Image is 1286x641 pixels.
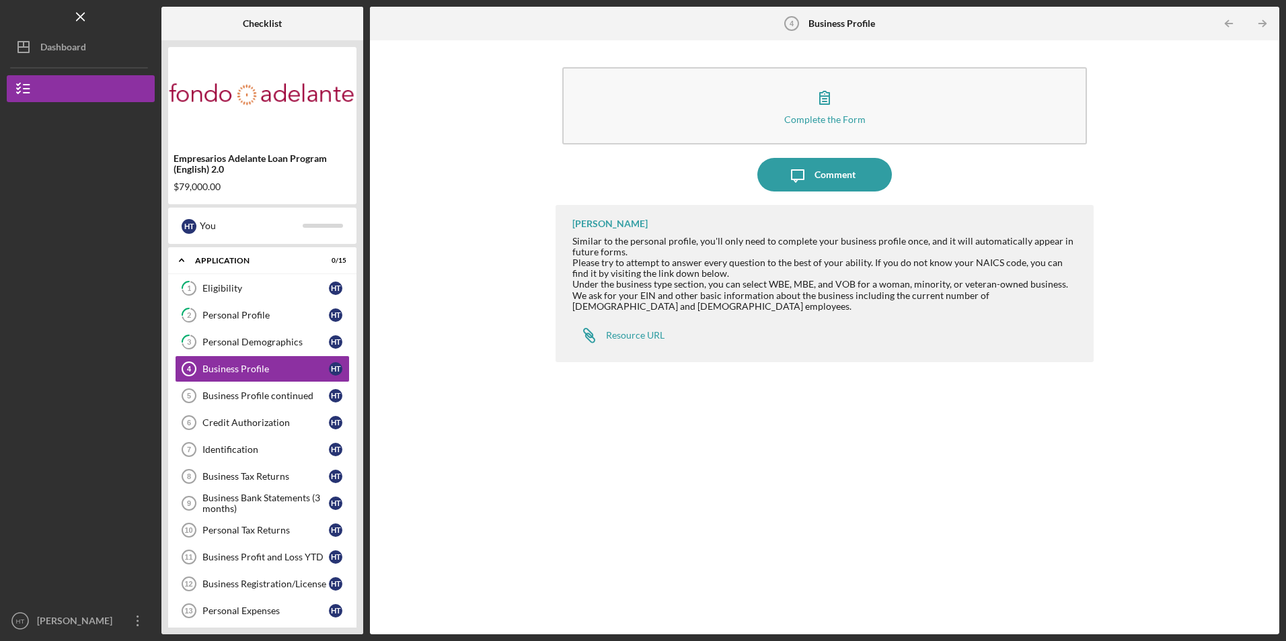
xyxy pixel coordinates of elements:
[187,419,191,427] tspan: 6
[184,607,192,615] tspan: 13
[7,607,155,634] button: HT[PERSON_NAME]
[202,337,329,347] div: Personal Demographics
[202,552,329,562] div: Business Profit and Loss YTD
[329,497,342,510] div: H T
[175,517,350,544] a: 10Personal Tax ReturnsHT
[182,219,196,234] div: H T
[175,409,350,436] a: 6Credit AuthorizationHT
[175,302,350,329] a: 2Personal ProfileHT
[34,607,121,638] div: [PERSON_NAME]
[187,392,191,400] tspan: 5
[757,158,892,191] button: Comment
[329,416,342,429] div: H T
[329,523,342,537] div: H T
[202,579,329,589] div: Business Registration/License
[175,355,350,382] a: 4Business ProfileHT
[187,284,191,293] tspan: 1
[184,553,192,561] tspan: 11
[184,526,192,534] tspan: 10
[175,544,350,570] a: 11Business Profit and Loss YTDHT
[329,550,342,564] div: H T
[789,19,794,28] tspan: 4
[606,330,665,341] div: Resource URL
[16,617,25,625] text: HT
[808,18,875,29] b: Business Profile
[202,364,329,374] div: Business Profile
[187,445,191,454] tspan: 7
[202,525,329,536] div: Personal Tax Returns
[175,436,350,463] a: 7IdentificationHT
[187,338,191,347] tspan: 3
[815,158,856,191] div: Comment
[40,34,86,64] div: Dashboard
[174,181,351,192] div: $79,000.00
[175,382,350,409] a: 5Business Profile continuedHT
[202,390,329,401] div: Business Profile continued
[175,490,350,517] a: 9Business Bank Statements (3 months)HT
[202,417,329,428] div: Credit Authorization
[175,570,350,597] a: 12Business Registration/LicenseHT
[243,18,282,29] b: Checklist
[572,257,1080,279] div: Please try to attempt to answer every question to the best of your ability. If you do not know yo...
[329,604,342,617] div: H T
[202,283,329,294] div: Eligibility
[572,236,1080,257] div: Similar to the personal profile, you'll only need to complete your business profile once, and it ...
[329,577,342,591] div: H T
[7,34,155,60] button: Dashboard
[187,472,191,480] tspan: 8
[202,444,329,455] div: Identification
[175,329,350,355] a: 3Personal DemographicsHT
[195,257,313,265] div: Application
[175,275,350,302] a: 1EligibilityHT
[175,597,350,624] a: 13Personal ExpensesHT
[562,67,1086,144] button: Complete the Form
[572,279,1080,311] div: Under the business type section, you can select WBE, MBE, and VOB for a woman, minority, or veter...
[187,311,191,320] tspan: 2
[184,580,192,588] tspan: 12
[202,605,329,616] div: Personal Expenses
[329,470,342,483] div: H T
[329,308,342,322] div: H T
[329,389,342,402] div: H T
[784,114,866,124] div: Complete the Form
[168,54,356,134] img: Product logo
[572,322,665,349] a: Resource URL
[329,335,342,349] div: H T
[329,362,342,376] div: H T
[202,493,329,514] div: Business Bank Statements (3 months)
[202,471,329,482] div: Business Tax Returns
[329,443,342,456] div: H T
[572,218,648,229] div: [PERSON_NAME]
[175,463,350,490] a: 8Business Tax ReturnsHT
[200,214,303,237] div: You
[187,365,192,373] tspan: 4
[187,499,191,507] tspan: 9
[329,282,342,295] div: H T
[322,257,346,265] div: 0 / 15
[202,310,329,320] div: Personal Profile
[174,153,351,175] div: Empresarios Adelante Loan Program (English) 2.0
